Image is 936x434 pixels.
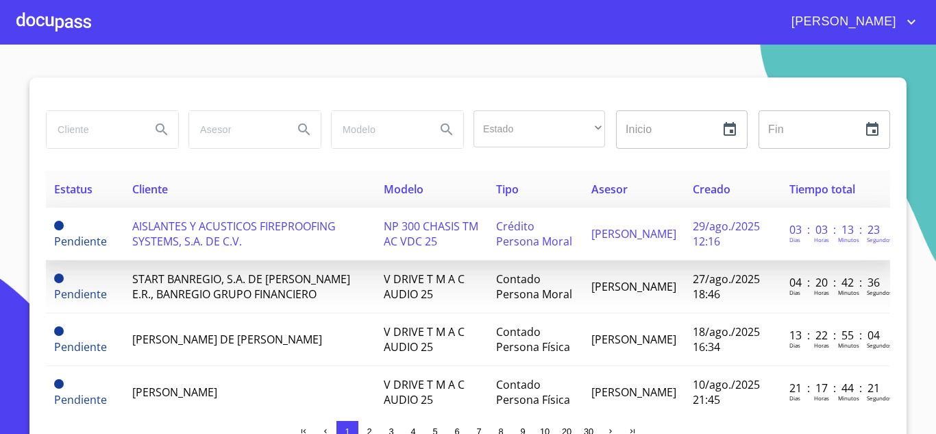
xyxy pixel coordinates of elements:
span: Pendiente [54,221,64,230]
p: Minutos [838,289,859,296]
div: ​ [473,110,605,147]
span: Creado [693,182,730,197]
span: NP 300 CHASIS TM AC VDC 25 [384,219,478,249]
p: Segundos [867,341,892,349]
span: Pendiente [54,274,64,283]
p: Segundos [867,236,892,243]
button: Search [288,113,321,146]
p: 13 : 22 : 55 : 04 [789,328,882,343]
span: V DRIVE T M A C AUDIO 25 [384,377,465,407]
span: Contado Persona Moral [496,272,572,302]
p: Dias [789,394,800,402]
input: search [47,111,140,148]
p: Horas [814,394,829,402]
p: 21 : 17 : 44 : 21 [789,381,882,396]
span: START BANREGIO, S.A. DE [PERSON_NAME] E.R., BANREGIO GRUPO FINANCIERO [132,272,350,302]
span: Modelo [384,182,423,197]
p: Dias [789,236,800,243]
p: Dias [789,289,800,296]
p: Horas [814,341,829,349]
p: 03 : 03 : 13 : 23 [789,222,882,237]
p: Minutos [838,236,859,243]
p: Segundos [867,289,892,296]
p: 04 : 20 : 42 : 36 [789,275,882,290]
span: Tiempo total [789,182,855,197]
p: Horas [814,236,829,243]
span: Estatus [54,182,93,197]
span: Asesor [591,182,628,197]
span: Contado Persona Física [496,324,570,354]
p: Horas [814,289,829,296]
span: [PERSON_NAME] [591,226,676,241]
span: Pendiente [54,326,64,336]
span: Pendiente [54,339,107,354]
span: V DRIVE T M A C AUDIO 25 [384,324,465,354]
p: Segundos [867,394,892,402]
span: Pendiente [54,392,107,407]
span: Crédito Persona Moral [496,219,572,249]
span: 29/ago./2025 12:16 [693,219,760,249]
span: Pendiente [54,234,107,249]
button: Search [430,113,463,146]
span: [PERSON_NAME] DE [PERSON_NAME] [132,332,322,347]
p: Minutos [838,341,859,349]
span: Pendiente [54,379,64,389]
p: Minutos [838,394,859,402]
span: V DRIVE T M A C AUDIO 25 [384,272,465,302]
span: Contado Persona Física [496,377,570,407]
p: Dias [789,341,800,349]
input: search [332,111,425,148]
span: 18/ago./2025 16:34 [693,324,760,354]
span: AISLANTES Y ACUSTICOS FIREPROOFING SYSTEMS, S.A. DE C.V. [132,219,336,249]
span: Pendiente [54,287,107,302]
button: account of current user [781,11,920,33]
input: search [189,111,282,148]
span: [PERSON_NAME] [591,279,676,294]
span: [PERSON_NAME] [781,11,903,33]
span: 10/ago./2025 21:45 [693,377,760,407]
button: Search [145,113,178,146]
span: [PERSON_NAME] [591,385,676,400]
span: Tipo [496,182,519,197]
span: Cliente [132,182,168,197]
span: [PERSON_NAME] [591,332,676,347]
span: 27/ago./2025 18:46 [693,272,760,302]
span: [PERSON_NAME] [132,385,217,400]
